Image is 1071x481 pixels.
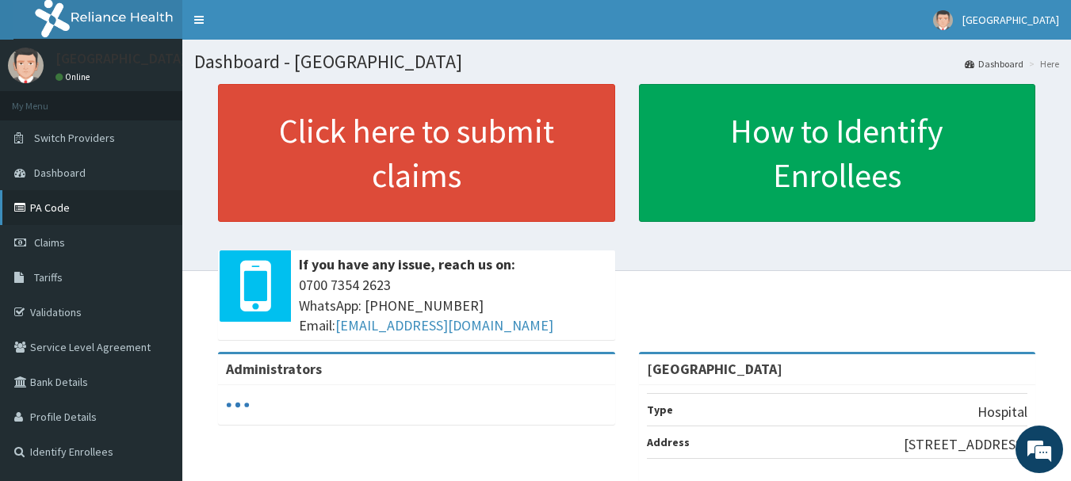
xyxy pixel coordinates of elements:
img: User Image [8,48,44,83]
p: Hospital [977,402,1027,422]
svg: audio-loading [226,393,250,417]
b: Type [647,403,673,417]
a: Online [55,71,94,82]
b: Administrators [226,360,322,378]
span: Dashboard [34,166,86,180]
a: [EMAIL_ADDRESS][DOMAIN_NAME] [335,316,553,334]
b: Address [647,435,690,449]
span: Switch Providers [34,131,115,145]
a: How to Identify Enrollees [639,84,1036,222]
strong: [GEOGRAPHIC_DATA] [647,360,782,378]
li: Here [1025,57,1059,71]
span: Claims [34,235,65,250]
p: [GEOGRAPHIC_DATA] [55,52,186,66]
img: User Image [933,10,953,30]
a: Dashboard [965,57,1023,71]
a: Click here to submit claims [218,84,615,222]
h1: Dashboard - [GEOGRAPHIC_DATA] [194,52,1059,72]
span: Tariffs [34,270,63,284]
b: If you have any issue, reach us on: [299,255,515,273]
span: [GEOGRAPHIC_DATA] [962,13,1059,27]
span: 0700 7354 2623 WhatsApp: [PHONE_NUMBER] Email: [299,275,607,336]
p: [STREET_ADDRESS] [904,434,1027,455]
